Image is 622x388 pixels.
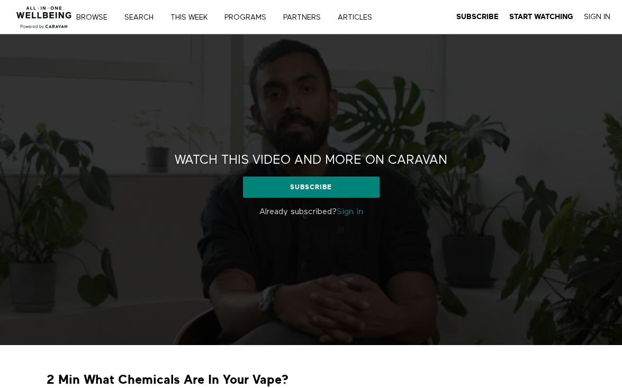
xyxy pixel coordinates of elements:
strong: 2 Min What Chemicals Are In Your Vape? [47,372,289,388]
a: THIS WEEK [167,14,219,21]
a: Sign In [584,12,610,22]
a: Start Watching [509,12,573,22]
a: Subscribe [456,12,499,22]
a: Subscribe [243,177,380,198]
p: Already subscribed? [169,206,454,218]
strong: Start Watching [509,13,573,21]
a: PARTNERS [280,14,332,21]
a: PROGRAMS [221,14,277,21]
h2: Watch this video and more on CARAVAN [175,152,447,169]
strong: Subscribe [456,13,499,21]
a: ARTICLES [334,14,383,21]
a: Browse [73,14,119,21]
nav: Primary [84,12,394,22]
a: Sign in [337,208,363,216]
a: Search [121,14,165,21]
